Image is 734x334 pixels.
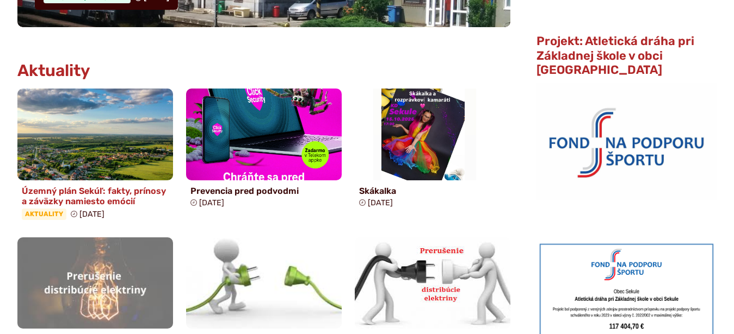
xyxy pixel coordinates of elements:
h3: Aktuality [17,62,90,80]
span: Aktuality [22,209,66,219]
h4: Skákalka [359,186,506,196]
span: [DATE] [368,198,393,207]
span: [DATE] [79,210,104,219]
span: [DATE] [199,198,224,207]
a: Skákalka [DATE] [355,89,510,212]
a: Prevencia pred podvodmi [DATE] [186,89,342,212]
img: logo_fnps.png [536,83,717,200]
a: Územný plán Sekúľ: fakty, prínosy a záväzky namiesto emócií Aktuality [DATE] [17,89,173,224]
h4: Územný plán Sekúľ: fakty, prínosy a záväzky namiesto emócií [22,186,169,206]
h4: Prevencia pred podvodmi [190,186,337,196]
span: Projekt: Atletická dráha pri Základnej škole v obci [GEOGRAPHIC_DATA] [536,34,694,77]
